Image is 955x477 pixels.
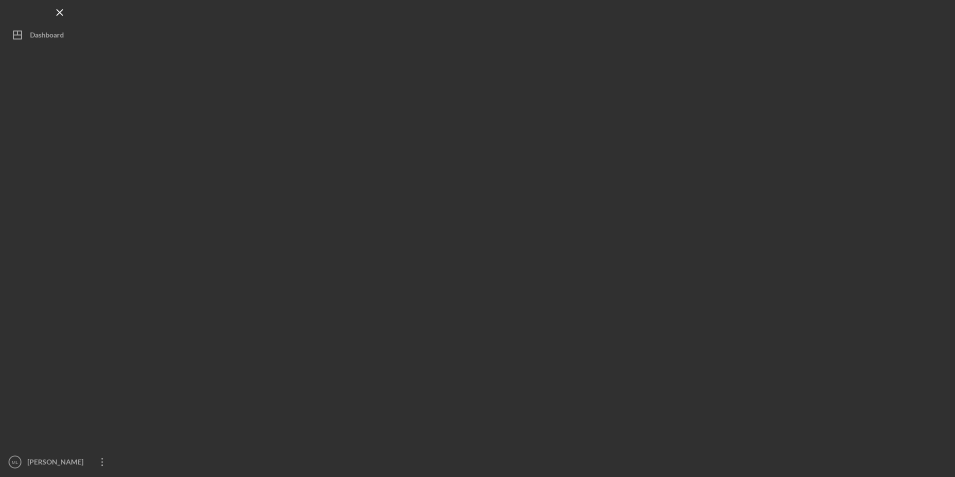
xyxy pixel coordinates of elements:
[11,459,18,465] text: ML
[5,25,115,45] button: Dashboard
[25,452,90,474] div: [PERSON_NAME]
[30,25,64,47] div: Dashboard
[5,452,115,472] button: ML[PERSON_NAME]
